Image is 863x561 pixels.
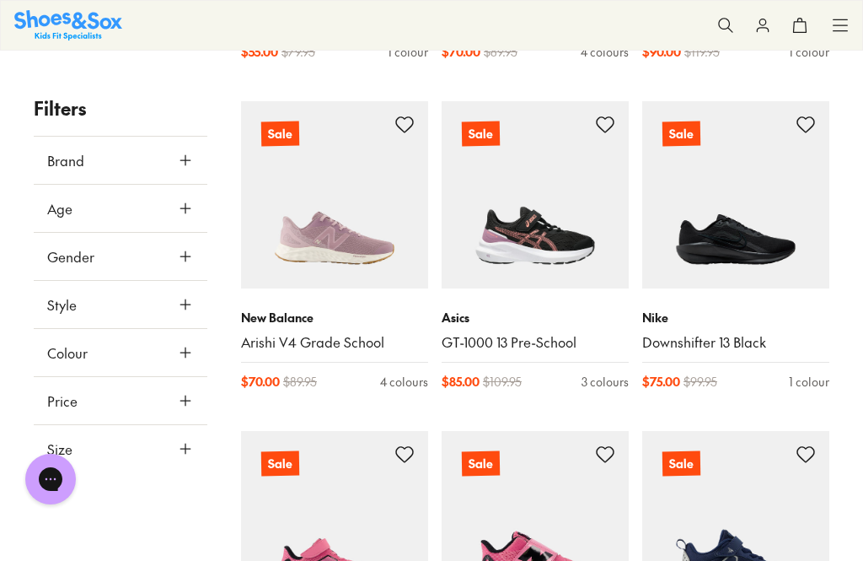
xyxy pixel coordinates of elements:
[582,373,629,391] div: 3 colours
[34,425,207,472] button: Size
[47,439,72,459] span: Size
[241,43,278,61] span: $ 55.00
[442,43,480,61] span: $ 70.00
[642,373,680,391] span: $ 75.00
[34,329,207,376] button: Colour
[34,233,207,280] button: Gender
[484,43,517,61] span: $ 89.95
[642,101,829,289] a: Sale
[47,294,77,315] span: Style
[261,121,299,146] p: Sale
[47,246,94,267] span: Gender
[34,377,207,424] button: Price
[789,373,829,391] div: 1 colour
[462,450,500,476] p: Sale
[241,373,280,391] span: $ 70.00
[283,373,317,391] span: $ 89.95
[34,137,207,184] button: Brand
[662,121,700,146] p: Sale
[581,43,629,61] div: 4 colours
[34,185,207,232] button: Age
[47,150,84,170] span: Brand
[442,309,629,326] p: Asics
[281,43,315,61] span: $ 79.95
[442,373,480,391] span: $ 85.00
[34,281,207,328] button: Style
[47,198,72,218] span: Age
[683,373,717,391] span: $ 99.95
[14,10,122,40] a: Shoes & Sox
[34,94,207,122] p: Filters
[642,333,829,352] a: Downshifter 13 Black
[47,391,78,411] span: Price
[17,448,84,510] iframe: Gorgias live chat messenger
[241,101,428,289] a: Sale
[442,333,629,352] a: GT-1000 13 Pre-School
[380,373,428,391] div: 4 colours
[261,450,299,476] p: Sale
[14,10,122,40] img: SNS_Logo_Responsive.svg
[642,309,829,326] p: Nike
[789,43,829,61] div: 1 colour
[241,309,428,326] p: New Balance
[47,343,88,363] span: Colour
[388,43,428,61] div: 1 colour
[662,450,700,476] p: Sale
[483,373,522,391] span: $ 109.95
[642,43,681,61] span: $ 90.00
[241,333,428,352] a: Arishi V4 Grade School
[684,43,720,61] span: $ 119.95
[462,121,500,146] p: Sale
[442,101,629,289] a: Sale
